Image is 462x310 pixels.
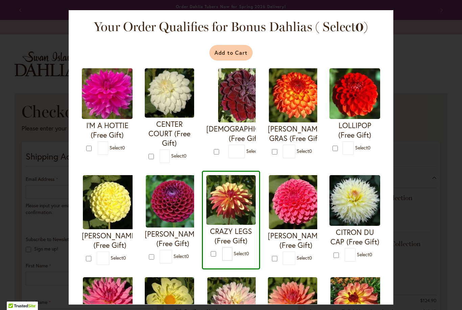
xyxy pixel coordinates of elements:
span: 0 [186,253,189,259]
h4: LOLLIPOP (Free Gift) [329,121,380,140]
img: NETTIE (Free Gift) [83,175,137,229]
h4: I'M A HOTTIE (Free Gift) [82,121,133,140]
img: LOLLIPOP (Free Gift) [329,68,380,119]
h4: [PERSON_NAME] (Free Gift) [145,229,201,248]
span: Select [174,253,189,259]
img: MARDY GRAS (Free Gift) [269,68,323,122]
img: REBECCA LYNN (Free Gift) [269,175,323,229]
span: Select [246,148,261,154]
span: Select [171,152,186,159]
span: 0 [123,255,126,261]
button: Add to Cart [209,45,253,61]
span: Select [234,250,249,256]
span: 0 [184,152,186,159]
span: Select [297,148,312,154]
h4: CRAZY LEGS (Free Gift) [206,226,256,245]
img: IVANETTI (Free Gift) [146,175,200,228]
h4: [PERSON_NAME] GRAS (Free Gift) [268,124,324,143]
h4: [DEMOGRAPHIC_DATA] (Free Gift) [206,124,284,143]
img: VOODOO (Free Gift) [218,68,272,122]
span: 0 [122,144,125,151]
img: I'M A HOTTIE (Free Gift) [82,68,133,119]
iframe: Launch Accessibility Center [5,286,24,305]
h2: Your Order Qualifies for Bonus Dahlias ( Select ) [89,19,373,35]
span: Select [110,144,125,151]
img: CRAZY LEGS (Free Gift) [206,175,256,225]
span: 0 [246,250,249,256]
span: Select [355,144,370,151]
h4: [PERSON_NAME] (Free Gift) [268,231,324,250]
img: CENTER COURT (Free Gift) [145,68,194,118]
span: 0 [309,255,312,261]
span: Select [357,251,372,258]
h4: CITRON DU CAP (Free Gift) [329,228,380,246]
span: 0 [368,144,370,151]
span: 0 [309,148,312,154]
span: 0 [355,19,364,34]
img: CITRON DU CAP (Free Gift) [329,175,380,226]
h4: CENTER COURT (Free Gift) [145,119,194,148]
span: 0 [369,251,372,258]
span: Select [111,255,126,261]
h4: [PERSON_NAME] (Free Gift) [82,231,138,250]
span: Select [297,255,312,261]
